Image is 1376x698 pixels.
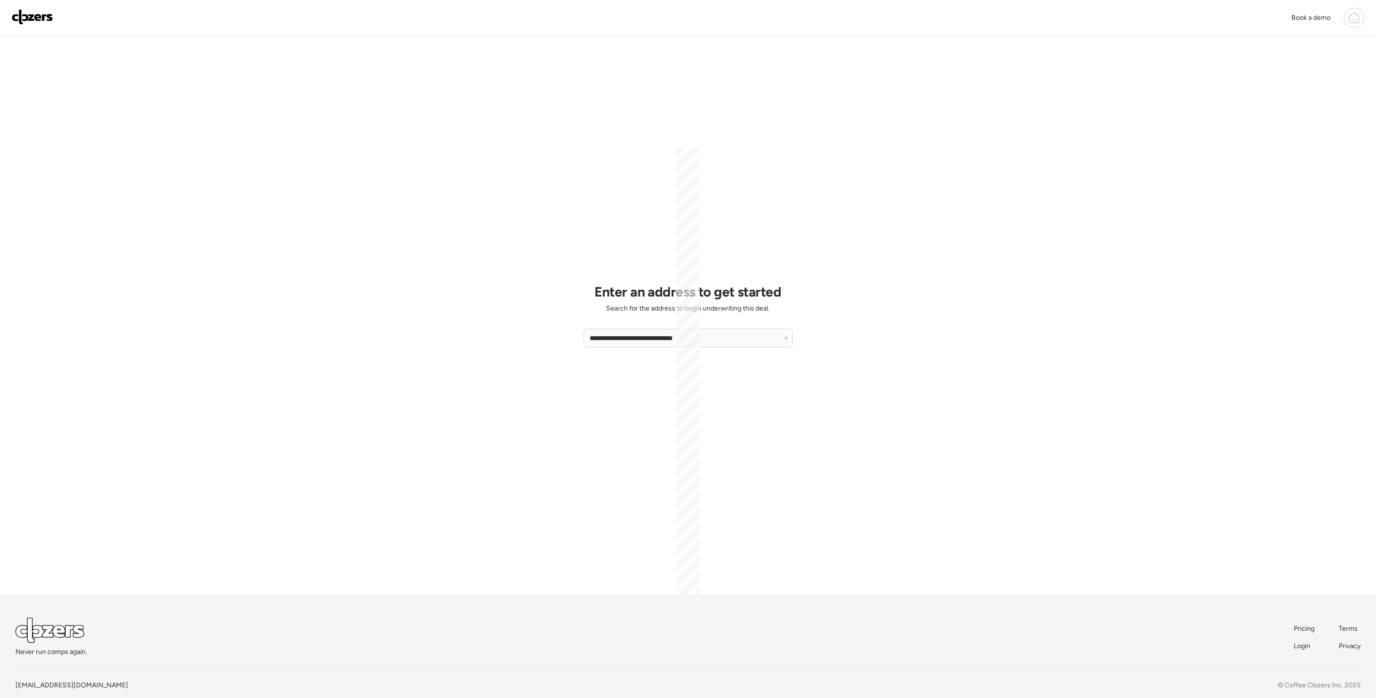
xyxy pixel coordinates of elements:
[1339,642,1361,650] span: Privacy
[1339,624,1361,634] a: Terms
[15,647,87,657] span: Never run comps again.
[1294,641,1316,651] a: Login
[15,681,128,689] a: [EMAIL_ADDRESS][DOMAIN_NAME]
[1294,624,1315,633] span: Pricing
[1294,642,1310,650] span: Login
[15,618,84,643] img: Logo Light
[1339,624,1358,633] span: Terms
[1294,624,1316,634] a: Pricing
[1278,681,1361,689] span: © Coffee Clozers Inc. 2025
[606,304,769,313] span: Search for the address to begin underwriting this deal.
[1291,14,1331,22] span: Book a demo
[1339,641,1361,651] a: Privacy
[12,9,53,25] img: Logo
[595,283,782,300] h1: Enter an address to get started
